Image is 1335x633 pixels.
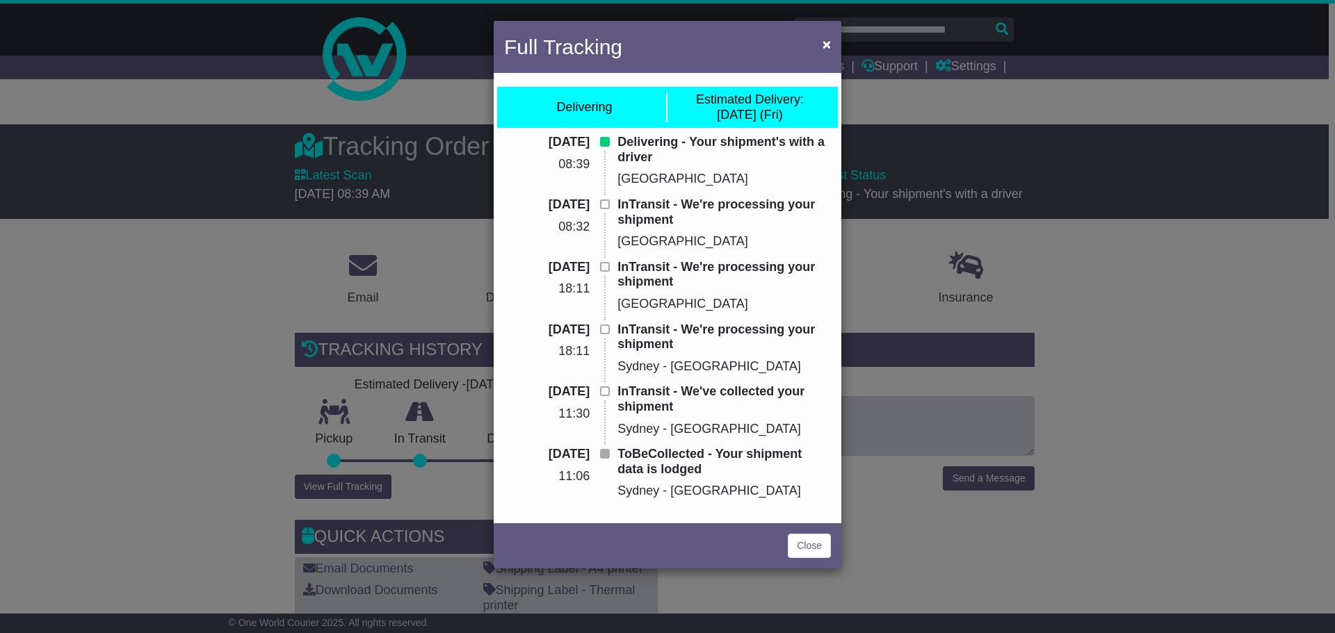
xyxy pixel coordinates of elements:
[823,36,831,52] span: ×
[504,260,590,275] p: [DATE]
[504,157,590,172] p: 08:39
[556,100,612,115] div: Delivering
[696,92,804,106] span: Estimated Delivery:
[504,31,622,63] h4: Full Tracking
[617,322,831,352] p: InTransit - We're processing your shipment
[617,234,831,249] p: [GEOGRAPHIC_DATA]
[504,469,590,484] p: 11:06
[816,30,838,58] button: Close
[504,197,590,213] p: [DATE]
[504,220,590,235] p: 08:32
[504,384,590,400] p: [DATE]
[504,322,590,338] p: [DATE]
[504,447,590,462] p: [DATE]
[617,359,831,375] p: Sydney - [GEOGRAPHIC_DATA]
[788,534,831,558] a: Close
[504,406,590,422] p: 11:30
[504,135,590,150] p: [DATE]
[617,135,831,165] p: Delivering - Your shipment's with a driver
[617,260,831,290] p: InTransit - We're processing your shipment
[617,484,831,499] p: Sydney - [GEOGRAPHIC_DATA]
[696,92,804,122] div: [DATE] (Fri)
[617,297,831,312] p: [GEOGRAPHIC_DATA]
[617,197,831,227] p: InTransit - We're processing your shipment
[504,344,590,359] p: 18:11
[617,384,831,414] p: InTransit - We've collected your shipment
[617,447,831,477] p: ToBeCollected - Your shipment data is lodged
[504,281,590,297] p: 18:11
[617,172,831,187] p: [GEOGRAPHIC_DATA]
[617,422,831,437] p: Sydney - [GEOGRAPHIC_DATA]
